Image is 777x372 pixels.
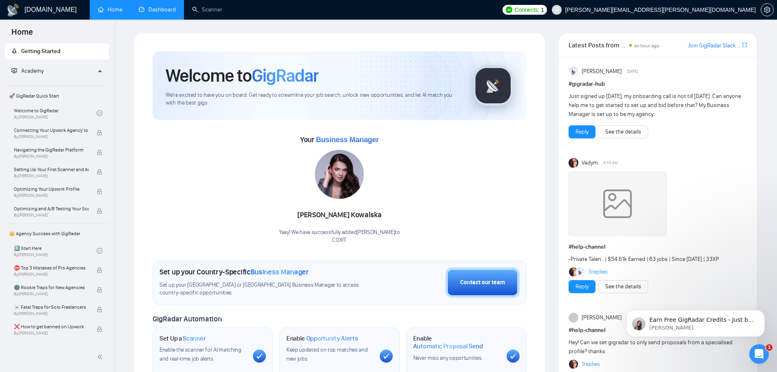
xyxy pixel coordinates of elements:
[627,68,638,75] span: [DATE]
[569,326,747,335] h1: # help-channel
[97,169,102,175] span: lock
[14,323,89,331] span: ❌ How to get banned on Upwork
[183,334,206,343] span: Scanner
[159,267,309,276] h1: Set up your Country-Specific
[14,126,89,134] span: Connecting Your Upwork Agency to GigRadar
[569,67,578,76] img: Anisuzzaman Khan
[598,280,648,293] button: See the details
[97,248,102,254] span: check-circle
[473,65,514,106] img: gigradar-logo.png
[97,287,102,293] span: lock
[749,344,769,364] iframe: Intercom live chat
[14,303,89,311] span: ☠️ Fatal Traps for Solo Freelancers
[598,125,648,138] button: See the details
[569,243,747,252] h1: # help-channel
[582,313,622,322] span: [PERSON_NAME]
[576,267,584,276] img: Anisuzzaman Khan
[97,149,102,155] span: lock
[605,127,641,136] a: See the details
[11,68,17,74] span: fund-projection-screen
[14,146,89,154] span: Navigating the GigRadar Platform
[460,278,505,287] div: Contact our team
[6,225,108,242] span: 👑 Agency Success with GigRadar
[571,256,605,263] a: Private Talen...
[506,7,512,13] img: upwork-logo.png
[14,165,89,174] span: Setting Up Your First Scanner and Auto-Bidder
[98,6,122,13] a: homeHome
[6,88,108,104] span: 🚀 GigRadar Quick Start
[14,311,89,316] span: By [PERSON_NAME]
[286,334,358,343] h1: Enable
[14,331,89,336] span: By [PERSON_NAME]
[413,334,500,350] h1: Enable
[14,264,89,272] span: ⛔ Top 3 Mistakes of Pro Agencies
[576,127,589,136] a: Reply
[14,242,97,260] a: 1️⃣ Start HereBy[PERSON_NAME]
[761,7,773,13] span: setting
[569,339,733,355] span: Hey! Can we set gigradar to only send proposals from a specialised profile? thanks
[569,125,595,138] button: Reply
[14,104,97,122] a: Welcome to GigRadarBy[PERSON_NAME]
[569,171,666,236] img: weqQh+iSagEgQAAAABJRU5ErkJggg==
[192,6,222,13] a: searchScanner
[605,282,641,291] a: See the details
[21,67,44,74] span: Academy
[279,229,400,244] div: Yaay! We have successfully added [PERSON_NAME] to
[569,93,741,118] span: Just signed up [DATE], my onboarding call is not till [DATE]. Can anyone help me to get started t...
[14,193,89,198] span: By [PERSON_NAME]
[11,48,17,54] span: rocket
[569,40,627,50] span: Latest Posts from the GigRadar Community
[569,256,719,263] span: - | $54.61k Earned | 63 jobs | Since [DATE] | 33XP
[541,5,544,14] span: 1
[153,314,221,323] span: GigRadar Automation
[97,110,102,116] span: check-circle
[166,65,319,87] h1: Welcome to
[14,185,89,193] span: Optimizing Your Upwork Profile
[159,346,241,362] span: Enable the scanner for AI matching and real-time job alerts.
[766,344,773,351] span: 1
[11,67,44,74] span: Academy
[14,174,89,178] span: By [PERSON_NAME]
[14,213,89,218] span: By [PERSON_NAME]
[761,7,774,13] a: setting
[159,281,376,297] span: Set up your [GEOGRAPHIC_DATA] or [GEOGRAPHIC_DATA] Business Manager to access country-specific op...
[761,3,774,16] button: setting
[14,283,89,292] span: 🌚 Rookie Traps for New Agencies
[97,326,102,332] span: lock
[159,334,206,343] h1: Set Up a
[250,267,309,276] span: Business Manager
[315,150,364,199] img: 1687292892678-26.jpg
[97,267,102,273] span: lock
[7,4,20,17] img: logo
[21,48,60,55] span: Getting Started
[279,208,400,222] div: [PERSON_NAME] Kowalska
[569,158,578,168] img: Vadym
[14,272,89,277] span: By [PERSON_NAME]
[582,158,598,167] span: Vadym
[97,130,102,136] span: lock
[14,154,89,159] span: By [PERSON_NAME]
[316,136,379,144] span: Business Manager
[14,205,89,213] span: Optimizing and A/B Testing Your Scanner for Better Results
[582,360,600,368] a: 1replies
[742,42,747,48] span: export
[5,43,109,60] li: Getting Started
[97,307,102,312] span: lock
[97,353,105,361] span: double-left
[97,208,102,214] span: lock
[582,67,622,76] span: [PERSON_NAME]
[14,134,89,139] span: By [PERSON_NAME]
[603,159,618,167] span: 5:55 AM
[252,65,319,87] span: GigRadar
[576,282,589,291] a: Reply
[413,354,483,361] span: Never miss any opportunities.
[413,342,483,350] span: Automatic Proposal Send
[688,41,741,50] a: Join GigRadar Slack Community
[742,41,747,49] a: export
[286,346,368,362] span: Keep updated on top matches and new jobs.
[5,26,40,43] span: Home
